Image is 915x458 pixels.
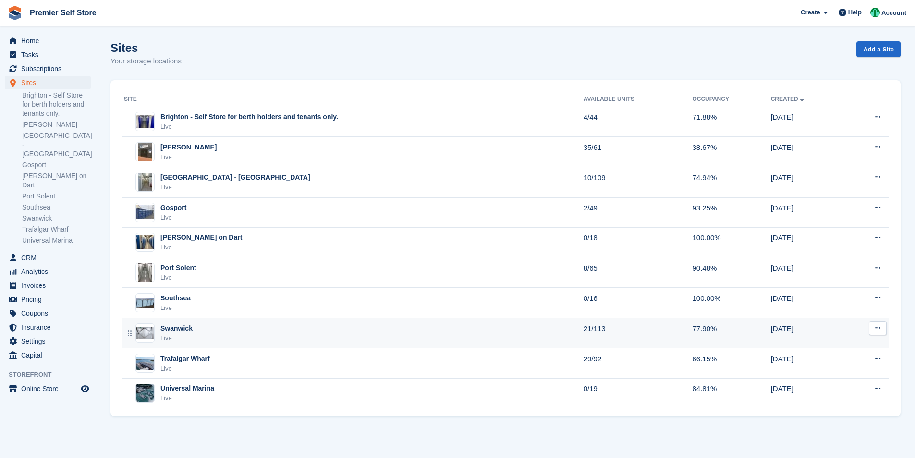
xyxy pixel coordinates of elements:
div: Live [160,122,338,132]
a: menu [5,265,91,278]
a: Add a Site [856,41,901,57]
span: Analytics [21,265,79,278]
a: [PERSON_NAME] on Dart [22,172,91,190]
span: Home [21,34,79,48]
div: [PERSON_NAME] [160,142,217,152]
td: 8/65 [584,258,693,288]
a: Universal Marina [22,236,91,245]
div: Gosport [160,203,186,213]
span: Capital [21,348,79,362]
a: Preview store [79,383,91,395]
div: Trafalgar Wharf [160,354,210,364]
div: [GEOGRAPHIC_DATA] - [GEOGRAPHIC_DATA] [160,173,310,183]
a: Port Solent [22,192,91,201]
img: Image of Eastbourne - Sovereign Harbour site [138,173,152,192]
img: Peter Pring [870,8,880,17]
div: Live [160,213,186,223]
td: 71.88% [692,107,770,137]
th: Occupancy [692,92,770,107]
td: [DATE] [771,137,846,167]
div: Brighton - Self Store for berth holders and tenants only. [160,112,338,122]
div: Live [160,394,214,403]
div: Live [160,243,242,252]
a: Brighton - Self Store for berth holders and tenants only. [22,91,91,118]
img: Image of Southsea site [136,298,154,308]
td: 100.00% [692,288,770,318]
p: Your storage locations [110,56,182,67]
div: Port Solent [160,263,196,273]
img: Image of Chichester Marina site [138,142,152,161]
img: Image of Universal Marina site [136,384,154,402]
a: menu [5,293,91,306]
td: 10/109 [584,167,693,198]
td: [DATE] [771,348,846,379]
td: 77.90% [692,318,770,348]
a: menu [5,251,91,264]
a: menu [5,279,91,292]
span: Create [801,8,820,17]
img: Image of Gosport site [136,205,154,219]
span: Insurance [21,321,79,334]
span: Tasks [21,48,79,62]
div: Live [160,364,210,373]
span: Settings [21,334,79,348]
a: menu [5,48,91,62]
a: menu [5,382,91,396]
td: [DATE] [771,318,846,348]
a: Gosport [22,161,91,170]
div: Live [160,303,191,313]
span: Invoices [21,279,79,292]
img: Image of Brighton - Self Store for berth holders and tenants only. site [136,115,154,129]
a: menu [5,62,91,75]
td: 100.00% [692,227,770,258]
span: Subscriptions [21,62,79,75]
img: Image of Noss on Dart site [136,235,154,249]
td: 4/44 [584,107,693,137]
td: [DATE] [771,107,846,137]
a: menu [5,321,91,334]
td: [DATE] [771,258,846,288]
img: Image of Port Solent site [138,263,152,282]
span: CRM [21,251,79,264]
span: Sites [21,76,79,89]
td: 84.81% [692,378,770,408]
img: Image of Trafalgar Wharf site [136,357,154,370]
td: 0/16 [584,288,693,318]
td: 38.67% [692,137,770,167]
th: Site [122,92,584,107]
h1: Sites [110,41,182,54]
td: 66.15% [692,348,770,379]
a: menu [5,334,91,348]
a: [GEOGRAPHIC_DATA] - [GEOGRAPHIC_DATA] [22,131,91,159]
td: 74.94% [692,167,770,198]
div: Universal Marina [160,384,214,394]
td: [DATE] [771,198,846,228]
img: Image of Swanwick site [136,327,154,339]
span: Coupons [21,307,79,320]
a: [PERSON_NAME] [22,120,91,129]
div: Live [160,273,196,283]
a: menu [5,34,91,48]
div: Southsea [160,293,191,303]
a: Southsea [22,203,91,212]
a: Trafalgar Wharf [22,225,91,234]
div: Live [160,152,217,162]
a: menu [5,307,91,320]
a: Premier Self Store [26,5,100,21]
td: 0/18 [584,227,693,258]
td: [DATE] [771,227,846,258]
span: Online Store [21,382,79,396]
td: 29/92 [584,348,693,379]
td: 90.48% [692,258,770,288]
div: [PERSON_NAME] on Dart [160,233,242,243]
div: Live [160,334,193,343]
div: Swanwick [160,323,193,334]
span: Help [848,8,862,17]
a: Created [771,96,806,102]
th: Available Units [584,92,693,107]
td: [DATE] [771,378,846,408]
span: Account [881,8,906,18]
td: [DATE] [771,167,846,198]
td: 0/19 [584,378,693,408]
span: Storefront [9,370,96,380]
